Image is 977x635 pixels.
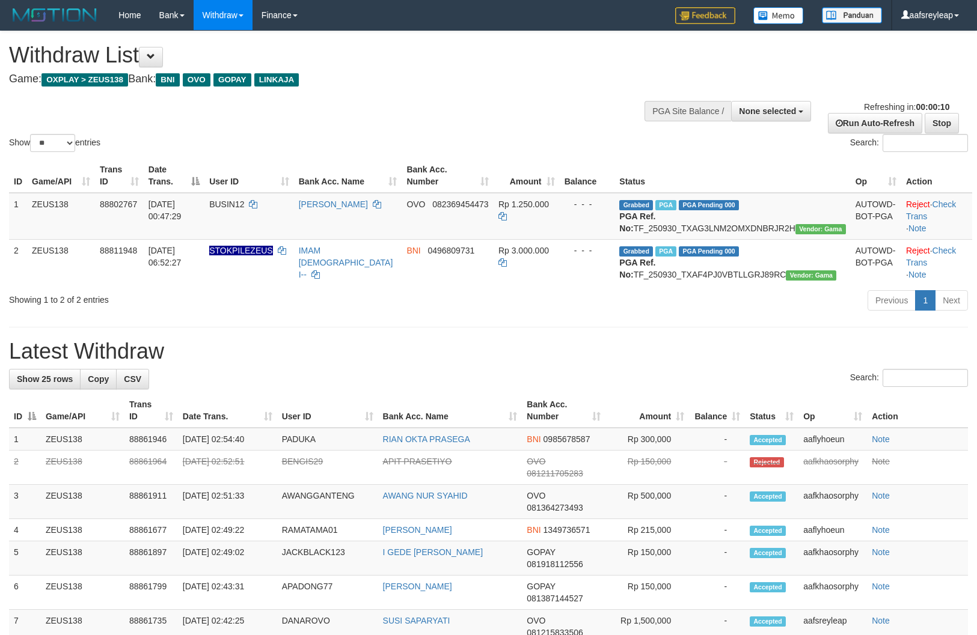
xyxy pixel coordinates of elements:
[850,134,968,152] label: Search:
[872,434,890,444] a: Note
[689,485,745,519] td: -
[750,457,783,467] span: Rejected
[872,616,890,625] a: Note
[750,526,786,536] span: Accepted
[383,525,452,535] a: [PERSON_NAME]
[498,199,549,209] span: Rp 1.250.000
[27,239,95,285] td: ZEUS138
[277,541,378,576] td: JACKBLACK123
[619,246,653,257] span: Grabbed
[798,393,867,428] th: Op: activate to sort column ascending
[294,159,402,193] th: Bank Acc. Name: activate to sort column ascending
[209,246,273,255] span: Nama rekening ada tanda titik/strip, harap diedit
[383,582,452,591] a: [PERSON_NAME]
[124,374,141,384] span: CSV
[605,393,689,428] th: Amount: activate to sort column ascending
[872,525,890,535] a: Note
[41,393,124,428] th: Game/API: activate to sort column ascending
[915,290,936,311] a: 1
[851,239,901,285] td: AUTOWD-BOT-PGA
[544,434,590,444] span: Copy 0985678587 to clipboard
[614,193,850,240] td: TF_250930_TXAG3LNM2OMXDNBRJR2H
[41,428,124,451] td: ZEUS138
[9,43,639,67] h1: Withdraw List
[867,393,968,428] th: Action
[383,491,468,500] a: AWANG NUR SYAHID
[527,503,583,512] span: Copy 081364273493 to clipboard
[432,199,488,209] span: Copy 082369454473 to clipboard
[750,616,786,627] span: Accepted
[100,246,137,255] span: 88811948
[144,159,204,193] th: Date Trans.: activate to sort column descending
[560,159,615,193] th: Balance
[178,428,277,451] td: [DATE] 02:54:40
[124,451,178,485] td: 88861964
[204,159,294,193] th: User ID: activate to sort column ascending
[299,246,393,279] a: IMAM [DEMOGRAPHIC_DATA] I--
[178,451,277,485] td: [DATE] 02:52:51
[209,199,244,209] span: BUSIN12
[41,541,124,576] td: ZEUS138
[88,374,109,384] span: Copy
[916,102,949,112] strong: 00:00:10
[798,485,867,519] td: aafkhaosorphy
[527,491,545,500] span: OVO
[149,246,182,267] span: [DATE] 06:52:27
[30,134,75,152] select: Showentries
[655,246,676,257] span: Marked by aafsreyleap
[406,199,425,209] span: OVO
[383,547,483,557] a: I GEDE [PERSON_NAME]
[822,7,882,23] img: panduan.png
[406,246,420,255] span: BNI
[9,393,41,428] th: ID: activate to sort column descending
[17,374,73,384] span: Show 25 rows
[605,451,689,485] td: Rp 150,000
[883,369,968,387] input: Search:
[277,485,378,519] td: AWANGGANTENG
[798,576,867,610] td: aafkhaosorphy
[565,245,610,257] div: - - -
[655,200,676,210] span: Marked by aafsreyleap
[605,428,689,451] td: Rp 300,000
[619,211,655,233] b: PGA Ref. No:
[614,239,850,285] td: TF_250930_TXAF4PJ0VBTLLGRJ89RC
[402,159,494,193] th: Bank Acc. Number: activate to sort column ascending
[116,369,149,389] a: CSV
[41,485,124,519] td: ZEUS138
[901,159,972,193] th: Action
[745,393,798,428] th: Status: activate to sort column ascending
[124,519,178,541] td: 88861677
[213,73,251,87] span: GOPAY
[798,451,867,485] td: aafkhaosorphy
[527,434,541,444] span: BNI
[689,541,745,576] td: -
[178,541,277,576] td: [DATE] 02:49:02
[9,73,639,85] h4: Game: Bank:
[427,246,474,255] span: Copy 0496809731 to clipboard
[41,451,124,485] td: ZEUS138
[149,199,182,221] span: [DATE] 00:47:29
[901,239,972,285] td: · ·
[679,200,739,210] span: PGA Pending
[935,290,968,311] a: Next
[522,393,605,428] th: Bank Acc. Number: activate to sort column ascending
[750,582,786,592] span: Accepted
[9,6,100,24] img: MOTION_logo.png
[798,541,867,576] td: aafkhaosorphy
[872,547,890,557] a: Note
[689,393,745,428] th: Balance: activate to sort column ascending
[27,193,95,240] td: ZEUS138
[178,519,277,541] td: [DATE] 02:49:22
[739,106,796,116] span: None selected
[383,457,452,466] a: APIT PRASETIYO
[689,519,745,541] td: -
[9,289,398,306] div: Showing 1 to 2 of 2 entries
[850,369,968,387] label: Search:
[851,193,901,240] td: AUTOWD-BOT-PGA
[527,525,541,535] span: BNI
[9,239,27,285] td: 2
[277,576,378,610] td: APADONG77
[527,559,583,569] span: Copy 081918112556 to clipboard
[925,113,959,133] a: Stop
[828,113,922,133] a: Run Auto-Refresh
